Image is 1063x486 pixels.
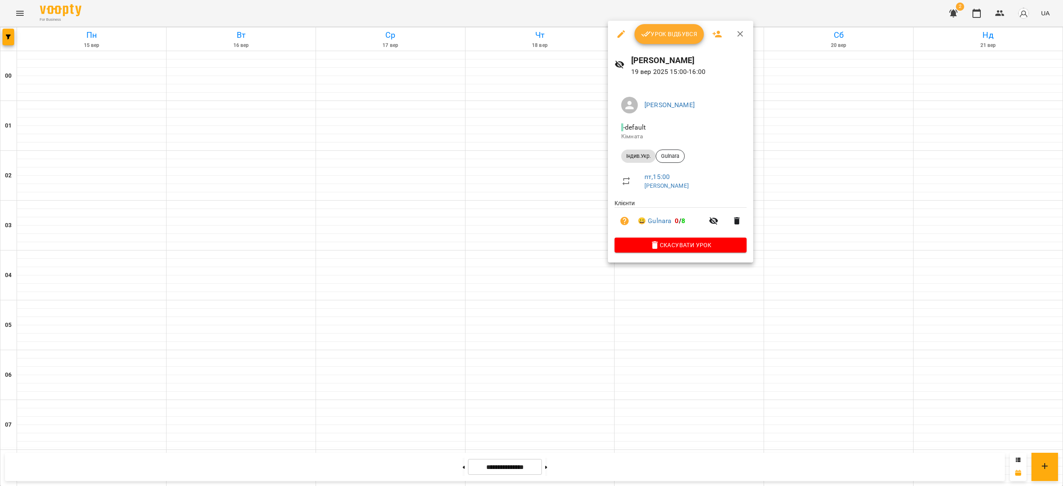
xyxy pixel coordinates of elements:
[675,217,678,225] span: 0
[675,217,685,225] b: /
[621,133,740,141] p: Кімната
[644,101,695,109] a: [PERSON_NAME]
[641,29,698,39] span: Урок відбувся
[631,54,747,67] h6: [PERSON_NAME]
[634,24,704,44] button: Урок відбувся
[656,150,685,163] div: Gulnara
[638,216,671,226] a: 😀 Gulnara
[615,211,634,231] button: Візит ще не сплачено. Додати оплату?
[615,199,747,238] ul: Клієнти
[621,123,647,131] span: - default
[631,67,747,77] p: 19 вер 2025 15:00 - 16:00
[621,152,656,160] span: Індив.Укр.
[656,152,684,160] span: Gulnara
[644,173,670,181] a: пт , 15:00
[615,238,747,253] button: Скасувати Урок
[644,182,689,189] a: [PERSON_NAME]
[681,217,685,225] span: 8
[621,240,740,250] span: Скасувати Урок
